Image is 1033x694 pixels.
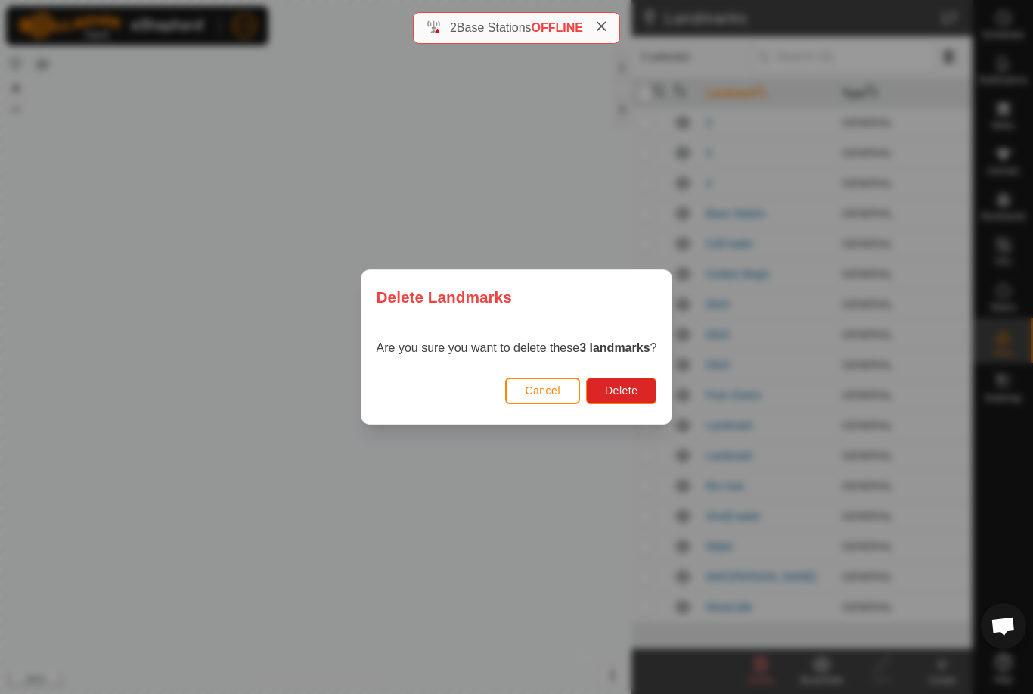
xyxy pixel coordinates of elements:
[377,285,512,309] span: Delete Landmarks
[532,21,583,34] span: OFFLINE
[981,603,1026,649] div: Open chat
[605,384,637,397] span: Delete
[450,21,457,34] span: 2
[457,21,532,34] span: Base Stations
[586,378,656,404] button: Delete
[505,378,580,404] button: Cancel
[377,341,657,354] span: Are you sure you want to delete these ?
[579,341,650,354] strong: 3 landmarks
[525,384,560,397] span: Cancel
